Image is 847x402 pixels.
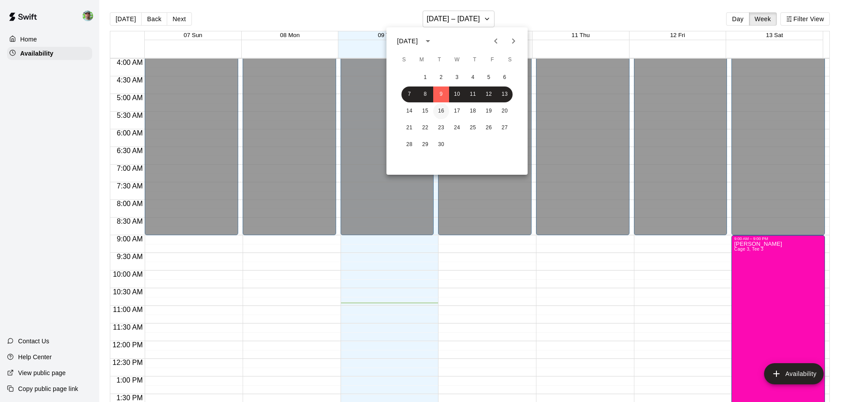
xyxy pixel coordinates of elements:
button: Previous month [487,32,505,50]
button: 19 [481,103,497,119]
button: 30 [433,137,449,153]
span: Thursday [467,51,483,69]
button: 24 [449,120,465,136]
button: 29 [417,137,433,153]
span: Sunday [396,51,412,69]
button: 28 [401,137,417,153]
button: 23 [433,120,449,136]
button: 26 [481,120,497,136]
span: Tuesday [431,51,447,69]
span: Monday [414,51,430,69]
button: 4 [465,70,481,86]
button: Next month [505,32,522,50]
span: Friday [484,51,500,69]
button: 14 [401,103,417,119]
button: 18 [465,103,481,119]
button: 15 [417,103,433,119]
button: 16 [433,103,449,119]
button: 3 [449,70,465,86]
span: Wednesday [449,51,465,69]
button: 5 [481,70,497,86]
button: 13 [497,86,513,102]
button: 21 [401,120,417,136]
button: 17 [449,103,465,119]
button: 9 [433,86,449,102]
button: 1 [417,70,433,86]
button: 8 [417,86,433,102]
div: [DATE] [397,37,418,46]
button: 6 [497,70,513,86]
button: 7 [401,86,417,102]
button: 20 [497,103,513,119]
span: Saturday [502,51,518,69]
button: 27 [497,120,513,136]
button: 11 [465,86,481,102]
button: 10 [449,86,465,102]
button: 12 [481,86,497,102]
button: 22 [417,120,433,136]
button: 2 [433,70,449,86]
button: 25 [465,120,481,136]
button: calendar view is open, switch to year view [420,34,435,49]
